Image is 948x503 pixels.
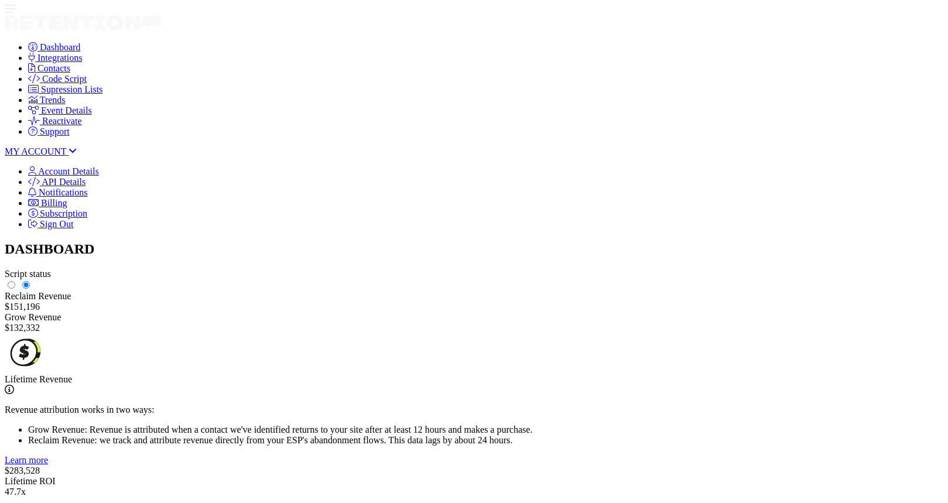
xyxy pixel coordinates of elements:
[5,15,161,30] img: Retention.com
[5,269,51,279] span: Script status
[28,53,82,63] a: Integrations
[5,455,48,465] a: Learn more
[28,126,70,136] a: Support
[37,53,82,63] span: Integrations
[39,187,88,197] span: Notifications
[5,374,943,466] div: Lifetime Revenue
[5,466,943,476] div: $283,528
[40,126,70,136] span: Support
[5,323,943,333] div: $132,332
[42,116,82,126] span: Reactivate
[28,219,73,229] a: Sign Out
[41,198,67,208] span: Billing
[28,425,943,435] li: Grow Revenue: Revenue is attributed when a contact we've identified returns to your site after at...
[40,42,80,52] span: Dashboard
[28,177,86,187] a: API Details
[28,84,103,94] a: Supression Lists
[5,241,943,257] h2: DASHBOARD
[28,166,99,176] a: Account Details
[28,74,87,84] a: Code Script
[42,74,87,84] span: Code Script
[41,105,92,115] span: Event Details
[5,146,66,156] span: MY ACCOUNT
[28,42,80,52] a: Dashboard
[5,312,943,323] div: Grow Revenue
[42,177,86,187] span: API Details
[28,105,92,115] a: Event Details
[28,63,70,73] a: Contacts
[37,63,70,73] span: Contacts
[5,291,943,302] div: Reclaim Revenue
[40,219,73,229] span: Sign Out
[5,487,943,497] div: 47.7x
[28,198,67,208] a: Billing
[5,333,43,372] img: dollar-coin-05c43ed7efb7bc0c12610022525b4bbbb207c7efeef5aecc26f025e68dcafac9.png
[28,187,88,197] a: Notifications
[5,476,943,487] div: Lifetime ROI
[38,166,99,176] span: Account Details
[28,435,943,446] li: Reclaim Revenue: we track and attribute revenue directly from your ESP's abandonment flows. This ...
[28,116,82,126] a: Reactivate
[28,95,66,105] a: Trends
[5,146,77,156] a: MY ACCOUNT
[5,302,943,312] div: $151,196
[40,95,66,105] span: Trends
[41,84,103,94] span: Supression Lists
[40,208,87,218] span: Subscription
[28,208,87,218] a: Subscription
[5,405,943,415] p: Revenue attribution works in two ways:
